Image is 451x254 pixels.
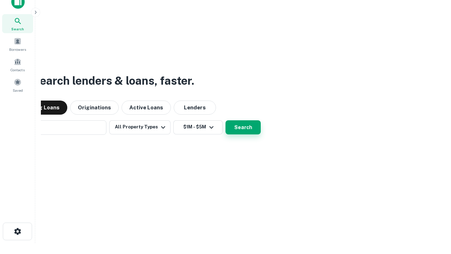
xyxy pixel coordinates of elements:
[2,75,33,95] a: Saved
[109,120,171,134] button: All Property Types
[11,26,24,32] span: Search
[13,87,23,93] span: Saved
[9,47,26,52] span: Borrowers
[2,55,33,74] a: Contacts
[416,198,451,231] iframe: Chat Widget
[174,101,216,115] button: Lenders
[225,120,261,134] button: Search
[2,14,33,33] a: Search
[173,120,223,134] button: $1M - $5M
[70,101,119,115] button: Originations
[11,67,25,73] span: Contacts
[32,72,194,89] h3: Search lenders & loans, faster.
[2,35,33,54] a: Borrowers
[122,101,171,115] button: Active Loans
